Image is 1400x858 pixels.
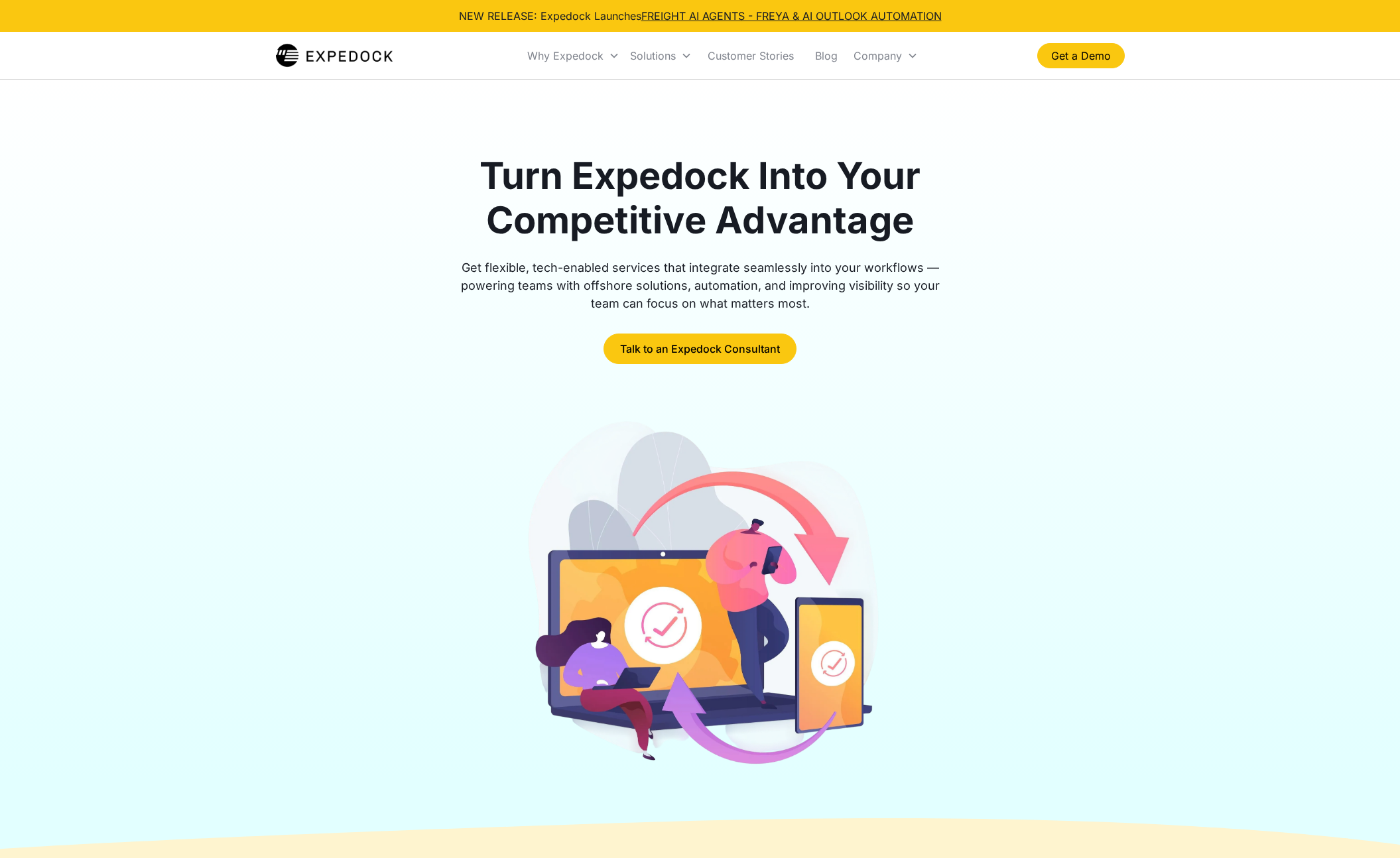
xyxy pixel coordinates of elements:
div: Why Expedock [527,49,604,62]
img: arrow pointing to cellphone from laptop, and arrow from laptop to cellphone [519,417,881,776]
a: FREIGHT AI AGENTS - FREYA & AI OUTLOOK AUTOMATION [641,9,942,23]
a: Talk to an Expedock Consultant [604,334,796,364]
div: Company [848,33,923,78]
div: Solutions [630,49,676,62]
div: NEW RELEASE: Expedock Launches [459,8,942,24]
img: Expedock Logo [276,42,393,69]
a: Customer Stories [697,33,804,78]
a: Blog [804,33,848,78]
div: Get flexible, tech-enabled services that integrate seamlessly into your workflows — powering team... [446,259,955,312]
h1: Turn Expedock Into Your Competitive Advantage [446,154,955,243]
a: Get a Demo [1037,43,1125,68]
div: Solutions [625,33,697,78]
div: Company [854,49,902,62]
a: home [276,42,393,69]
div: Why Expedock [522,33,625,78]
